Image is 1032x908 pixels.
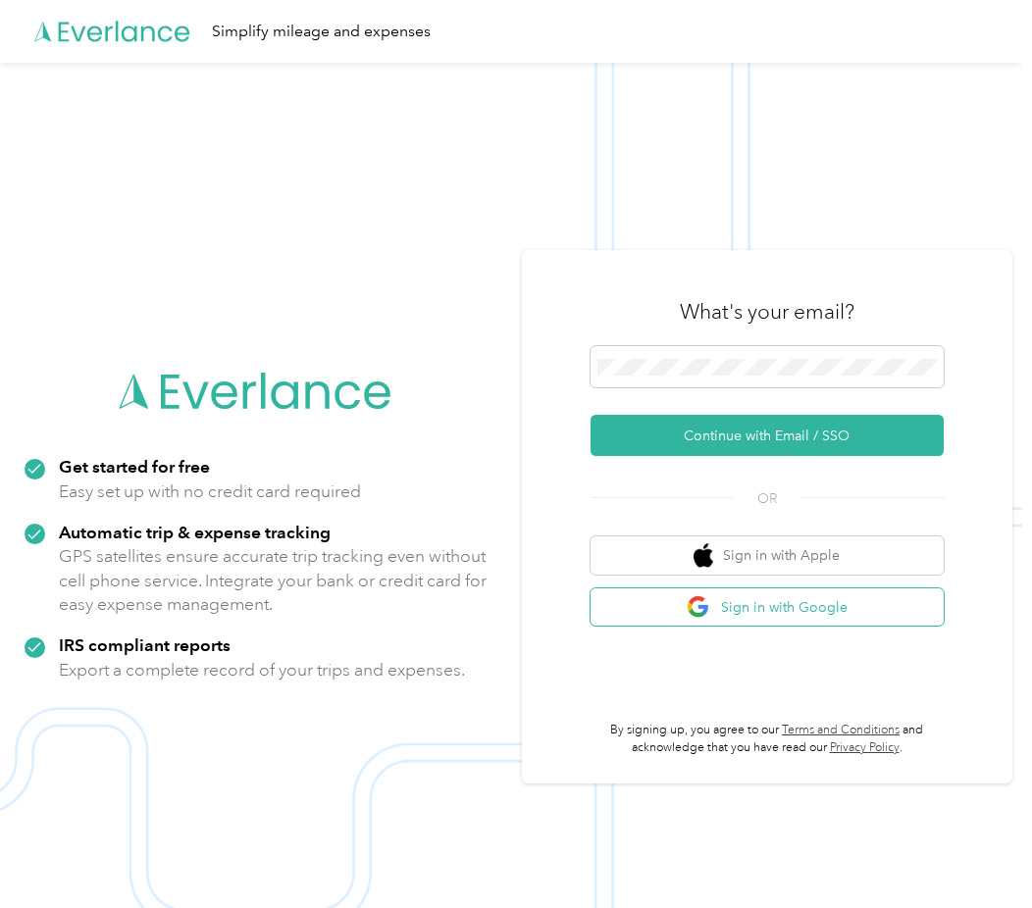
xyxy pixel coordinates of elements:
[687,595,711,620] img: google logo
[782,723,900,737] a: Terms and Conditions
[212,20,431,44] div: Simplify mileage and expenses
[591,536,944,575] button: apple logoSign in with Apple
[591,588,944,627] button: google logoSign in with Google
[59,634,231,655] strong: IRS compliant reports
[59,456,210,477] strong: Get started for free
[591,722,944,756] p: By signing up, you agree to our and acknowledge that you have read our .
[680,298,854,326] h3: What's your email?
[59,522,331,542] strong: Automatic trip & expense tracking
[591,415,944,456] button: Continue with Email / SSO
[59,479,361,504] p: Easy set up with no credit card required
[830,740,900,755] a: Privacy Policy
[59,658,465,682] p: Export a complete record of your trips and expenses.
[59,544,488,617] p: GPS satellites ensure accurate trip tracking even without cell phone service. Integrate your bank...
[694,543,713,568] img: apple logo
[733,488,801,509] span: OR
